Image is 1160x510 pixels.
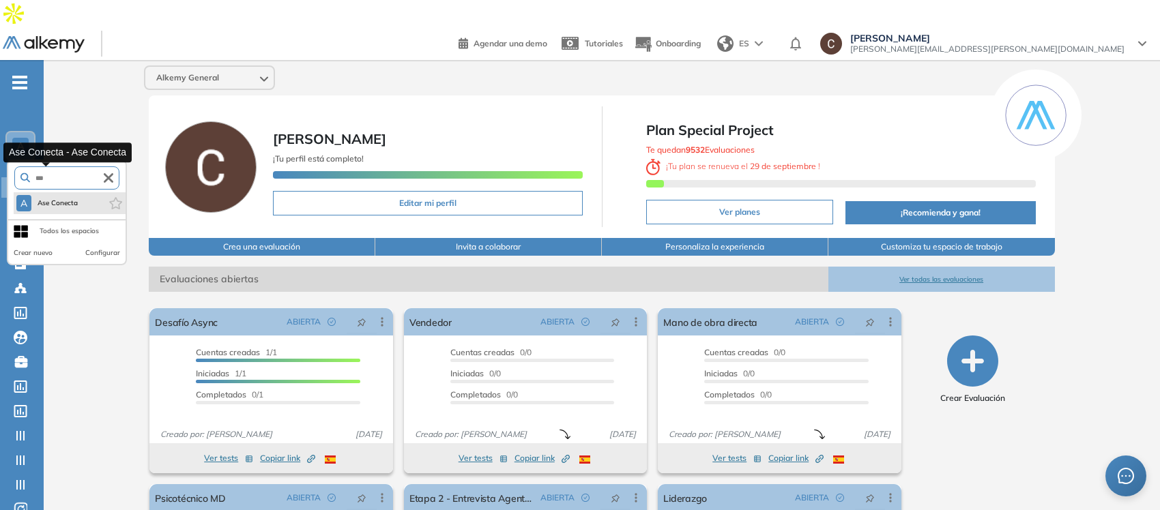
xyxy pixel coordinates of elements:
[704,347,768,357] span: Cuentas creadas
[450,347,532,357] span: 0/0
[663,308,757,335] a: Mano de obra directa
[409,308,452,335] a: Vendedor
[795,316,829,328] span: ABIERTA
[600,311,630,333] button: pushpin
[3,36,85,53] img: Logo
[514,450,570,466] button: Copiar link
[450,368,501,378] span: 0/0
[350,428,388,440] span: [DATE]
[155,308,218,335] a: Desafío Async
[450,389,501,400] span: Completados
[611,492,620,503] span: pushpin
[260,450,315,466] button: Copiar link
[409,428,532,440] span: Creado por: [PERSON_NAME]
[579,455,590,464] img: ESP
[450,368,484,378] span: Iniciadas
[357,492,366,503] span: pushpin
[328,318,336,326] span: check-circle
[196,368,246,378] span: 1/1
[196,389,263,400] span: 0/1
[656,38,701,48] span: Onboarding
[602,238,828,256] button: Personaliza la experiencia
[646,200,834,224] button: Ver planes
[585,38,623,48] span: Tutoriales
[646,120,1036,140] span: Plan Special Project
[514,452,570,464] span: Copiar link
[833,455,844,464] img: ESP
[357,316,366,327] span: pushpin
[704,389,755,400] span: Completados
[604,428,641,440] span: [DATE]
[717,35,734,52] img: world
[196,389,246,400] span: Completados
[325,455,336,464] img: ESP
[663,428,786,440] span: Creado por: [PERSON_NAME]
[12,81,27,84] i: -
[704,368,755,378] span: 0/0
[450,347,514,357] span: Cuentas creadas
[450,389,518,400] span: 0/0
[704,389,772,400] span: 0/0
[646,159,661,175] img: clock-svg
[540,492,575,504] span: ABIERTA
[836,318,844,326] span: check-circle
[273,153,364,164] span: ¡Tu perfil está completo!
[1117,467,1135,485] span: message
[156,72,219,83] span: Alkemy General
[940,392,1005,404] span: Crear Evaluación
[828,267,1055,292] button: Ver todas las evaluaciones
[865,492,875,503] span: pushpin
[836,494,844,502] span: check-circle
[196,368,229,378] span: Iniciadas
[855,487,885,509] button: pushpin
[459,34,547,50] a: Agendar una demo
[855,311,885,333] button: pushpin
[704,368,738,378] span: Iniciadas
[328,494,336,502] span: check-circle
[85,247,120,258] button: Configurar
[375,238,602,256] button: Invita a colaborar
[37,198,78,209] span: Ase Conecta
[646,145,755,155] span: Te quedan Evaluaciones
[347,311,377,333] button: pushpin
[155,428,278,440] span: Creado por: [PERSON_NAME]
[287,316,321,328] span: ABIERTA
[850,44,1125,55] span: [PERSON_NAME][EMAIL_ADDRESS][PERSON_NAME][DOMAIN_NAME]
[940,335,1005,404] button: Crear Evaluación
[196,347,277,357] span: 1/1
[646,161,821,171] span: ¡ Tu plan se renueva el !
[347,487,377,509] button: pushpin
[165,121,257,213] img: Foto de perfil
[581,494,590,502] span: check-circle
[739,37,749,50] span: ES
[558,26,623,61] a: Tutoriales
[581,318,590,326] span: check-circle
[634,29,701,59] button: Onboarding
[611,316,620,327] span: pushpin
[748,161,818,171] b: 29 de septiembre
[40,226,99,237] div: Todos los espacios
[287,492,321,504] span: ABIERTA
[14,247,53,258] button: Crear nuevo
[149,267,828,292] span: Evaluaciones abiertas
[712,450,762,466] button: Ver tests
[686,145,705,155] b: 9532
[865,316,875,327] span: pushpin
[768,452,824,464] span: Copiar link
[858,428,896,440] span: [DATE]
[20,198,27,209] span: A
[273,130,386,147] span: [PERSON_NAME]
[474,38,547,48] span: Agendar una demo
[755,41,763,46] img: arrow
[795,492,829,504] span: ABIERTA
[149,238,375,256] button: Crea una evaluación
[540,316,575,328] span: ABIERTA
[196,347,260,357] span: Cuentas creadas
[3,142,132,162] div: Ase Conecta - Ase Conecta
[704,347,785,357] span: 0/0
[204,450,253,466] button: Ver tests
[845,201,1035,224] button: ¡Recomienda y gana!
[600,487,630,509] button: pushpin
[260,452,315,464] span: Copiar link
[768,450,824,466] button: Copiar link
